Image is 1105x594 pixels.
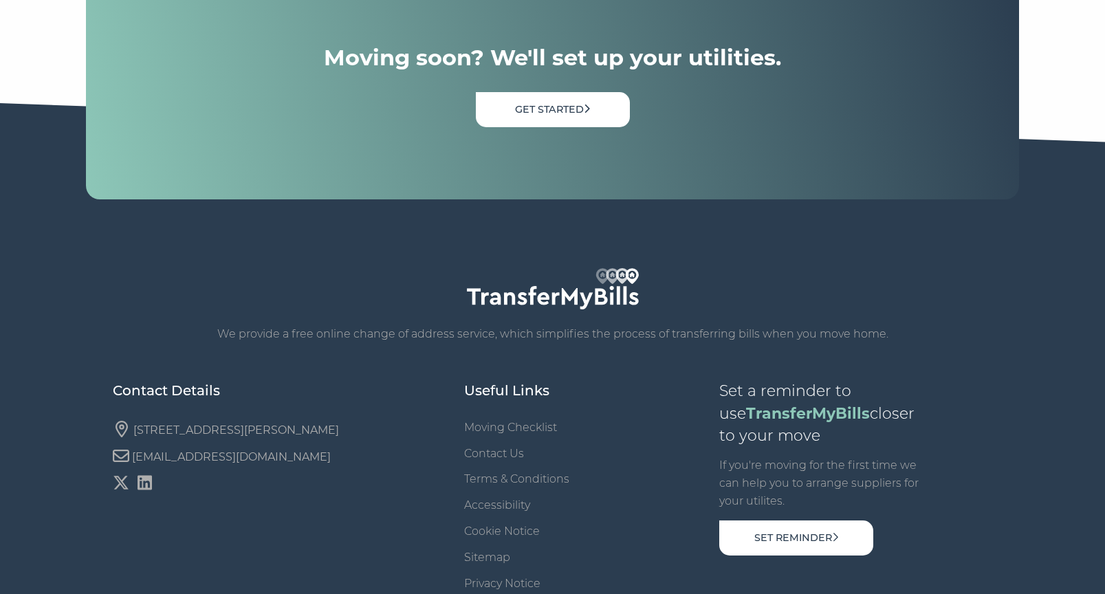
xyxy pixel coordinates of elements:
[113,325,993,343] p: We provide a free online change of address service, which simplifies the process of transferring ...
[719,381,922,447] p: Set a reminder to use closer to your move
[324,44,781,71] h4: Moving soon? We'll set up your utilities.
[133,423,339,436] a: [STREET_ADDRESS][PERSON_NAME]
[464,421,557,434] a: Moving Checklist
[464,577,540,590] a: Privacy Notice
[476,92,630,127] a: Get Started
[132,450,331,463] a: [EMAIL_ADDRESS][DOMAIN_NAME]
[113,381,386,400] h5: Contact Details
[464,551,510,564] a: Sitemap
[464,525,540,538] a: Cookie Notice
[464,447,524,460] a: Contact Us
[467,268,639,309] img: TransferMyBills.com
[719,456,922,510] p: If you're moving for the first time we can help you to arrange suppliers for your utilites.
[464,472,569,485] a: Terms & Conditions
[464,381,571,400] h5: Useful Links
[719,520,873,555] a: Set Reminder
[746,404,870,423] strong: TransferMyBills
[464,498,530,511] a: Accessibility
